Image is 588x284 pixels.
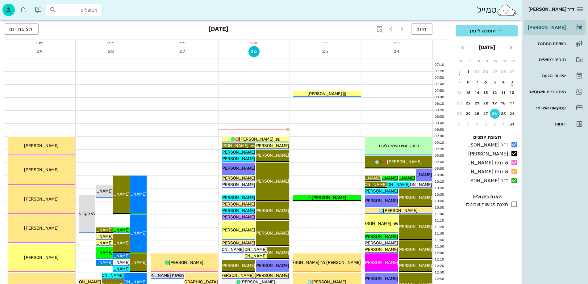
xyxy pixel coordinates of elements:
[433,225,445,230] div: 11:20
[24,197,59,202] span: [PERSON_NAME]
[433,257,445,262] div: 12:10
[472,109,482,119] button: 28
[221,208,255,213] span: [PERSON_NAME]
[364,198,398,203] span: [PERSON_NAME]
[506,42,517,53] button: חודש שעבר
[433,62,445,68] div: 07:10
[177,46,188,57] button: 27
[507,80,517,84] div: 3
[255,250,289,255] span: [PERSON_NAME]
[490,88,500,98] button: 12
[364,240,398,246] span: [PERSON_NAME]
[364,260,398,265] span: [PERSON_NAME]
[463,201,508,208] div: הצגת פגישות שבוטלו
[433,88,445,94] div: 07:50
[465,168,508,176] div: שיננית [PERSON_NAME]
[361,40,432,46] div: יום א׳
[209,23,228,36] h3: [DATE]
[312,195,346,200] span: [PERSON_NAME]
[455,119,465,129] button: 6
[357,221,398,226] span: שני [PERSON_NAME]
[472,77,482,87] button: 7
[499,91,509,95] div: 11
[24,255,59,260] span: [PERSON_NAME]
[472,88,482,98] button: 14
[433,173,445,178] div: 10:00
[524,20,586,35] a: [PERSON_NAME]
[464,119,473,129] button: 5
[433,270,445,275] div: 12:30
[465,177,508,184] div: ד"ר [PERSON_NAME]
[527,73,566,78] div: אישורי הגעה
[455,88,465,98] button: 16
[499,109,509,119] button: 25
[499,101,509,105] div: 18
[464,122,473,126] div: 5
[527,89,566,94] div: היסטוריית וואטסאפ
[411,23,432,35] button: היום
[375,182,410,187] span: [PERSON_NAME]
[472,91,482,95] div: 14
[465,159,508,167] div: שיננית [PERSON_NAME]
[481,91,491,95] div: 13
[472,101,482,105] div: 21
[219,273,289,278] span: [PERSON_NAME] [PERSON_NAME]
[507,112,517,116] div: 24
[364,276,398,281] span: [PERSON_NAME]
[499,80,509,84] div: 4
[433,147,445,152] div: 09:20
[466,150,508,158] div: [PERSON_NAME]
[464,67,473,77] button: 1
[456,193,518,201] h4: הצגת ביטולים
[527,121,566,126] div: דוחות
[433,153,445,159] div: 09:30
[483,56,491,66] th: ד׳
[433,186,445,191] div: 10:20
[465,141,508,149] div: ד"ר [PERSON_NAME]
[307,91,342,96] span: [PERSON_NAME]
[472,67,482,77] button: 31
[507,77,517,87] button: 3
[433,69,445,74] div: 07:20
[433,95,445,100] div: 08:00
[490,80,500,84] div: 5
[490,109,500,119] button: 26
[248,46,260,57] button: 26
[24,143,59,148] span: [PERSON_NAME]
[490,77,500,87] button: 5
[481,80,491,84] div: 6
[524,117,586,131] a: דוחות
[492,56,500,66] th: ג׳
[433,205,445,210] div: 10:50
[221,150,255,155] span: [PERSON_NAME]
[433,166,445,172] div: 09:50
[465,56,473,66] th: ו׳
[500,56,508,66] th: ב׳
[499,70,509,74] div: 28
[499,67,509,77] button: 28
[481,70,491,74] div: 30
[24,167,59,172] span: [PERSON_NAME]
[433,192,445,197] div: 10:30
[433,134,445,139] div: 09:00
[481,77,491,87] button: 6
[290,40,361,46] div: יום ב׳
[320,49,331,54] span: 25
[433,75,445,81] div: 07:30
[398,182,432,187] span: [PERSON_NAME]
[481,88,491,98] button: 13
[18,5,22,9] span: תג
[507,70,517,74] div: 27
[398,247,432,252] span: [PERSON_NAME]
[472,98,482,108] button: 21
[209,247,244,252] span: [PERSON_NAME]
[106,46,117,57] button: 28
[464,88,473,98] button: 15
[455,122,465,126] div: 6
[509,56,517,66] th: א׳
[455,67,465,77] button: 2
[456,25,518,36] button: הוספה ליומן
[34,46,45,57] button: 29
[239,137,280,142] span: שני [PERSON_NAME]
[507,88,517,98] button: 10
